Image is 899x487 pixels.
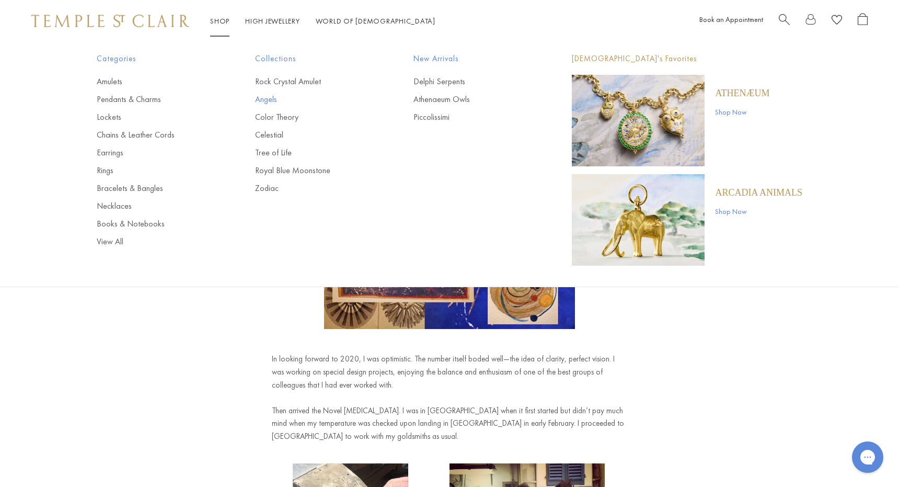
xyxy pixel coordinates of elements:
a: Search [779,13,790,29]
a: Angels [255,94,372,105]
a: Piccolissimi [413,111,530,123]
a: Shop Now [715,106,769,118]
p: Then arrived the Novel [MEDICAL_DATA]. I was in [GEOGRAPHIC_DATA] when it first started but didn’... [272,404,627,443]
a: Athenæum [715,87,769,99]
a: Color Theory [255,111,372,123]
iframe: Gorgias live chat messenger [847,438,889,477]
nav: Main navigation [210,15,435,28]
a: View Wishlist [832,13,842,29]
span: Categories [97,52,213,65]
a: View All [97,236,213,247]
a: ShopShop [210,16,229,26]
a: Book an Appointment [699,15,763,24]
a: Amulets [97,76,213,87]
a: Royal Blue Moonstone [255,165,372,176]
a: Bracelets & Bangles [97,183,213,194]
a: World of [DEMOGRAPHIC_DATA]World of [DEMOGRAPHIC_DATA] [316,16,435,26]
a: Chains & Leather Cords [97,129,213,141]
img: Temple St. Clair [31,15,189,27]
a: Zodiac [255,183,372,194]
a: Tree of Life [255,147,372,158]
a: Lockets [97,111,213,123]
a: Necklaces [97,200,213,212]
span: New Arrivals [413,52,530,65]
a: ARCADIA ANIMALS [715,187,802,198]
a: Books & Notebooks [97,218,213,230]
a: Rings [97,165,213,176]
a: Athenaeum Owls [413,94,530,105]
a: Delphi Serpents [413,76,530,87]
a: Pendants & Charms [97,94,213,105]
a: Earrings [97,147,213,158]
a: Rock Crystal Amulet [255,76,372,87]
p: [DEMOGRAPHIC_DATA]'s Favorites [572,52,802,65]
p: In looking forward to 2020, I was optimistic. The number itself boded well—the idea of clarity, p... [272,353,627,391]
a: Open Shopping Bag [858,13,868,29]
span: Collections [255,52,372,65]
a: Celestial [255,129,372,141]
a: Shop Now [715,206,802,217]
a: High JewelleryHigh Jewellery [245,16,300,26]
